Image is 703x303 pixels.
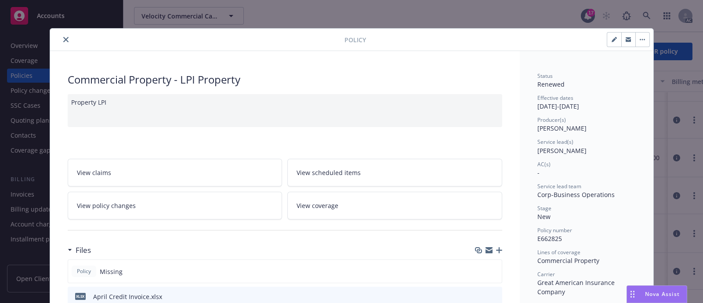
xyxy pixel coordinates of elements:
span: Renewed [537,80,565,88]
div: Commercial Property - LPI Property [68,72,502,87]
span: Producer(s) [537,116,566,124]
span: View policy changes [77,201,136,210]
button: download file [477,292,484,301]
span: Missing [100,267,123,276]
span: E662825 [537,234,562,243]
a: View policy changes [68,192,283,219]
h3: Files [76,245,91,256]
span: Nova Assist [645,290,680,298]
span: [PERSON_NAME] [537,124,587,132]
span: Lines of coverage [537,248,580,256]
button: preview file [491,292,499,301]
span: xlsx [75,293,86,299]
span: New [537,212,551,221]
span: Service lead(s) [537,138,573,146]
span: Corp-Business Operations [537,190,615,199]
div: Files [68,245,91,256]
span: View claims [77,168,111,177]
span: Service lead team [537,183,581,190]
a: View claims [68,159,283,186]
span: Great American Insurance Company [537,278,616,296]
span: Stage [537,204,551,212]
button: close [61,34,71,45]
span: View scheduled items [297,168,361,177]
div: Drag to move [627,286,638,303]
span: Carrier [537,270,555,278]
span: Policy number [537,226,572,234]
span: Effective dates [537,94,573,102]
span: AC(s) [537,161,551,168]
a: View coverage [287,192,502,219]
span: Commercial Property [537,256,599,265]
span: View coverage [297,201,338,210]
button: Nova Assist [627,285,687,303]
div: Property LPI [68,94,502,127]
span: [PERSON_NAME] [537,146,587,155]
a: View scheduled items [287,159,502,186]
span: Status [537,72,553,80]
div: April Credit Invoice.xlsx [93,292,162,301]
span: Policy [344,35,366,44]
span: Policy [75,267,93,275]
div: [DATE] - [DATE] [537,94,636,111]
span: - [537,168,540,177]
